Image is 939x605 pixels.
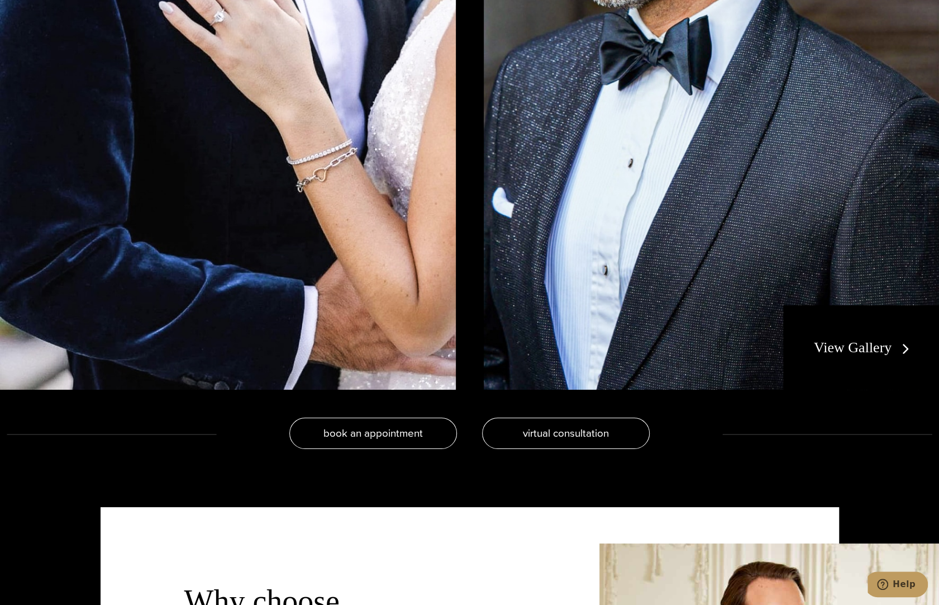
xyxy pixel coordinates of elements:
a: View Gallery [814,339,914,356]
a: book an appointment [289,418,457,449]
span: virtual consultation [523,425,609,441]
a: virtual consultation [482,418,650,449]
span: book an appointment [323,425,423,441]
iframe: Opens a widget where you can chat to one of our agents [867,571,928,599]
